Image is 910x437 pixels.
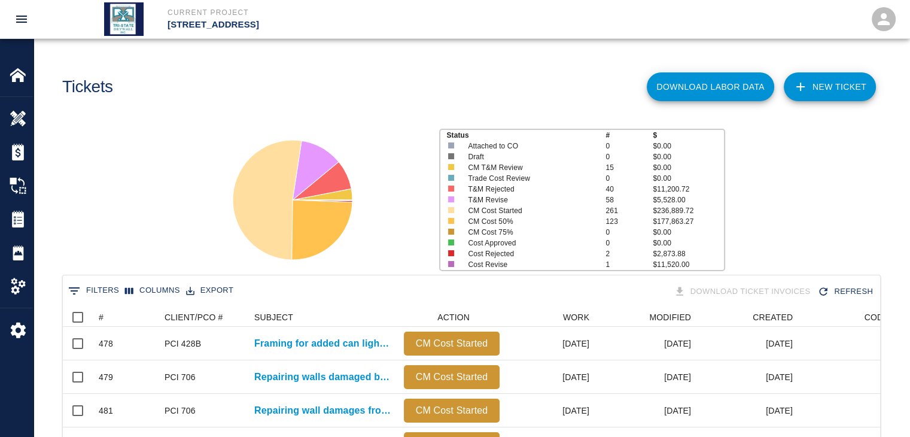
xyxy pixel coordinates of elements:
p: $2,873.88 [653,248,723,259]
a: NEW TICKET [784,72,876,101]
div: CREATED [697,308,799,327]
div: [DATE] [697,360,799,394]
p: $0.00 [653,227,723,238]
p: # [605,130,653,141]
p: 1 [605,259,653,270]
div: [DATE] [697,327,799,360]
p: Trade Cost Review [468,173,592,184]
iframe: Chat Widget [850,380,910,437]
p: 123 [605,216,653,227]
p: 58 [605,195,653,205]
div: CLIENT/PCO # [165,308,223,327]
div: 479 [99,371,113,383]
p: Attached to CO [468,141,592,151]
button: open drawer [7,5,36,34]
div: CREATED [753,308,793,327]
p: Current Project [168,7,520,18]
p: $0.00 [653,238,723,248]
button: Show filters [65,281,122,301]
h1: Tickets [62,77,113,97]
button: Download Labor Data [647,72,774,101]
div: PCI 428B [165,338,201,350]
p: Status [446,130,605,141]
div: [DATE] [697,394,799,427]
p: 40 [605,184,653,195]
div: PCI 706 [165,405,196,417]
img: Tri State Drywall [104,2,144,36]
p: $11,520.00 [653,259,723,270]
p: CM T&M Review [468,162,592,173]
div: CODES [799,308,900,327]
div: CODES [864,308,894,327]
p: $11,200.72 [653,184,723,195]
p: $236,889.72 [653,205,723,216]
p: $0.00 [653,141,723,151]
p: 261 [605,205,653,216]
div: MODIFIED [595,308,697,327]
div: Tickets download in groups of 15 [671,281,815,302]
div: # [99,308,104,327]
p: CM Cost 75% [468,227,592,238]
div: [DATE] [595,360,697,394]
div: [DATE] [595,394,697,427]
div: Refresh the list [815,281,878,302]
div: CLIENT/PCO # [159,308,248,327]
p: CM Cost 50% [468,216,592,227]
p: 0 [605,141,653,151]
p: $ [653,130,723,141]
div: # [93,308,159,327]
p: $0.00 [653,173,723,184]
p: Cost Approved [468,238,592,248]
div: [DATE] [506,360,595,394]
div: MODIFIED [649,308,691,327]
p: CM Cost Started [468,205,592,216]
div: 481 [99,405,113,417]
div: [DATE] [506,394,595,427]
p: CM Cost Started [409,336,495,351]
div: [DATE] [506,327,595,360]
button: Select columns [122,281,183,300]
p: $0.00 [653,162,723,173]
p: 0 [605,173,653,184]
p: 2 [605,248,653,259]
div: ACTION [398,308,506,327]
p: Cost Revise [468,259,592,270]
div: SUBJECT [248,308,398,327]
a: Repairing walls damaged by furniture installation. [254,370,392,384]
div: [DATE] [595,327,697,360]
p: 0 [605,151,653,162]
div: ACTION [437,308,470,327]
div: SUBJECT [254,308,293,327]
p: $5,528.00 [653,195,723,205]
p: $0.00 [653,151,723,162]
p: 15 [605,162,653,173]
p: T&M Rejected [468,184,592,195]
p: CM Cost Started [409,370,495,384]
div: 478 [99,338,113,350]
div: WORK [563,308,589,327]
a: Repairing wall damages from furniture installation. [254,403,392,418]
p: Cost Rejected [468,248,592,259]
button: Export [183,281,236,300]
button: Refresh [815,281,878,302]
p: 0 [605,227,653,238]
p: 0 [605,238,653,248]
p: CM Cost Started [409,403,495,418]
div: PCI 706 [165,371,196,383]
p: T&M Revise [468,195,592,205]
p: Draft [468,151,592,162]
p: $177,863.27 [653,216,723,227]
p: [STREET_ADDRESS] [168,18,520,32]
div: WORK [506,308,595,327]
a: Framing for added can light fixtures in drywall ceilings. [254,336,392,351]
